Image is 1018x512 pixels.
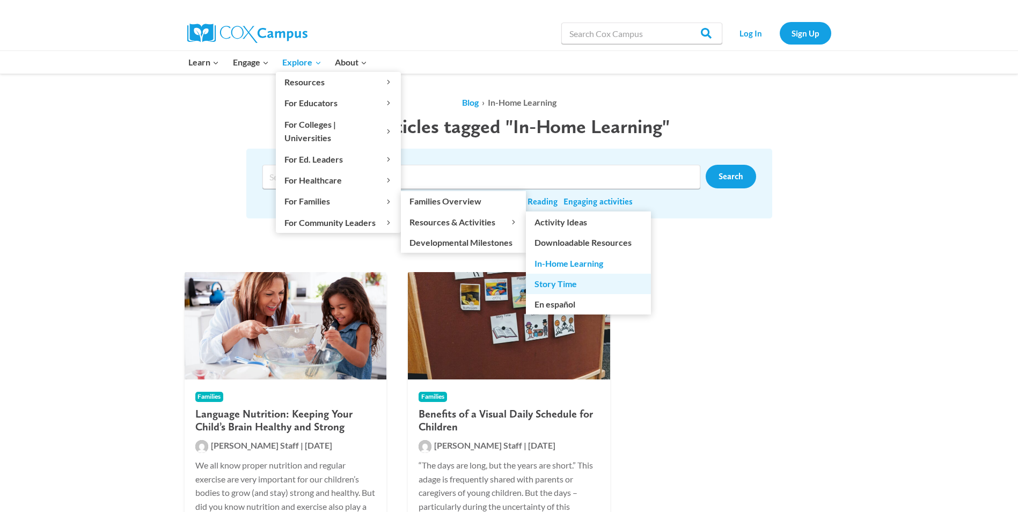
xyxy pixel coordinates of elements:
[728,22,831,44] nav: Secondary Navigation
[526,274,651,294] a: Story Time
[195,392,224,402] span: Families
[262,165,706,189] form: Search form
[276,114,401,148] button: Child menu of For Colleges | Universities
[528,440,555,450] span: [DATE]
[488,97,556,107] span: In-Home Learning
[301,440,303,450] span: |
[526,211,651,232] a: Activity Ideas
[526,253,651,273] a: In-Home Learning
[401,191,526,211] a: Families Overview
[563,196,633,208] a: Engaging activities
[328,51,374,74] button: Child menu of About
[305,440,332,450] span: [DATE]
[182,51,226,74] button: Child menu of Learn
[526,294,651,314] a: En español
[419,392,447,402] span: Families
[561,23,722,44] input: Search Cox Campus
[195,407,376,433] h2: Language Nutrition: Keeping Your Child’s Brain Healthy and Strong
[211,440,299,450] span: [PERSON_NAME] Staff
[276,191,401,211] button: Child menu of For Families
[528,196,558,208] a: Reading
[226,51,276,74] button: Child menu of Engage
[419,407,599,433] h2: Benefits of a Visual Daily Schedule for Children
[401,211,526,232] button: Child menu of Resources & Activities
[526,232,651,253] a: Downloadable Resources
[276,72,401,92] button: Child menu of Resources
[276,212,401,232] button: Child menu of For Community Leaders
[187,24,307,43] img: Cox Campus
[182,51,374,74] nav: Primary Navigation
[276,170,401,191] button: Child menu of For Healthcare
[719,171,743,181] span: Search
[401,232,526,253] a: Developmental Milestones
[728,22,774,44] a: Log In
[462,97,479,107] a: Blog
[276,51,328,74] button: Child menu of Explore
[780,22,831,44] a: Sign Up
[524,440,526,450] span: |
[706,165,756,188] a: Search
[262,165,700,189] input: Search input
[276,149,401,169] button: Child menu of For Ed. Leaders
[349,115,670,138] span: All Articles tagged "In-Home Learning"
[246,96,772,109] ol: ›
[434,440,522,450] span: [PERSON_NAME] Staff
[276,93,401,113] button: Child menu of For Educators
